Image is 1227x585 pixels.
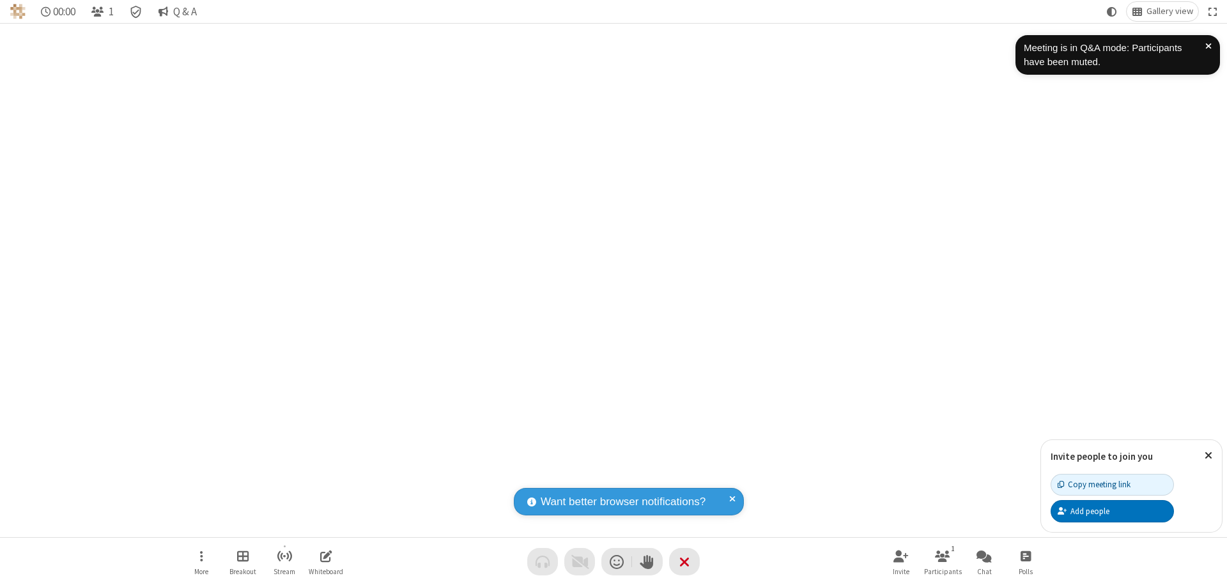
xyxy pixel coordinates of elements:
[923,543,962,580] button: Open participant list
[632,548,663,575] button: Raise hand
[265,543,304,580] button: Start streaming
[124,2,148,21] div: Meeting details Encryption enabled
[893,568,909,575] span: Invite
[1051,450,1153,462] label: Invite people to join you
[882,543,920,580] button: Invite participants (⌘+Shift+I)
[1019,568,1033,575] span: Polls
[1058,478,1131,490] div: Copy meeting link
[309,568,343,575] span: Whiteboard
[224,543,262,580] button: Manage Breakout Rooms
[1051,500,1174,522] button: Add people
[36,2,81,21] div: Timer
[601,548,632,575] button: Send a reaction
[153,2,202,21] button: Q & A
[541,494,706,510] span: Want better browser notifications?
[965,543,1003,580] button: Open chat
[1051,474,1174,496] button: Copy meeting link
[1007,543,1045,580] button: Open poll
[669,548,700,575] button: End or leave meeting
[1146,6,1193,17] span: Gallery view
[274,568,295,575] span: Stream
[948,543,959,554] div: 1
[86,2,119,21] button: Open participant list
[307,543,345,580] button: Open shared whiteboard
[564,548,595,575] button: Video
[1024,41,1205,70] div: Meeting is in Q&A mode: Participants have been muted.
[194,568,208,575] span: More
[10,4,26,19] img: QA Selenium DO NOT DELETE OR CHANGE
[173,6,197,18] span: Q & A
[1127,2,1198,21] button: Change layout
[924,568,962,575] span: Participants
[977,568,992,575] span: Chat
[182,543,220,580] button: Open menu
[109,6,114,18] span: 1
[1203,2,1223,21] button: Fullscreen
[1195,440,1222,471] button: Close popover
[53,6,75,18] span: 00:00
[527,548,558,575] button: Audio problem - check your Internet connection or call by phone
[229,568,256,575] span: Breakout
[1102,2,1122,21] button: Using system theme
